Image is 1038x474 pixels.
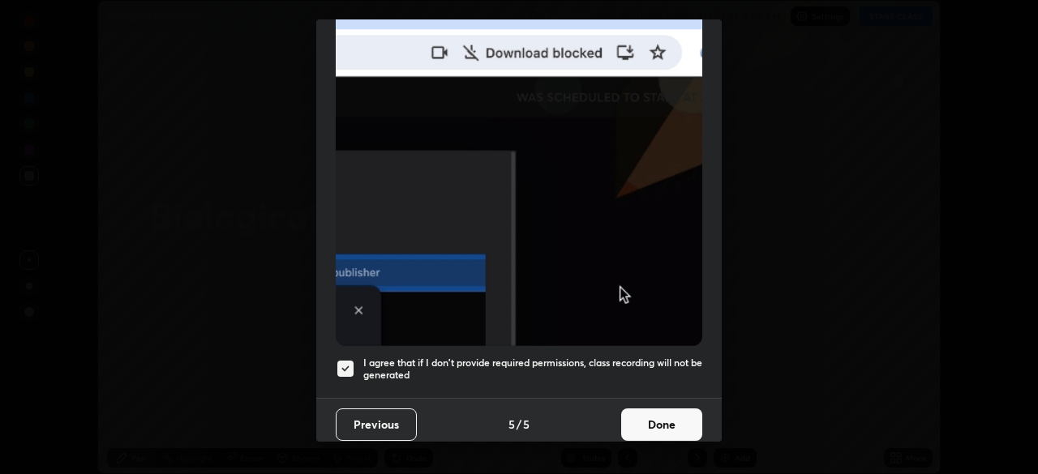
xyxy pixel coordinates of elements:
h4: 5 [508,416,515,433]
h4: / [517,416,521,433]
button: Previous [336,408,417,441]
button: Done [621,408,702,441]
h5: I agree that if I don't provide required permissions, class recording will not be generated [363,357,702,382]
h4: 5 [523,416,530,433]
